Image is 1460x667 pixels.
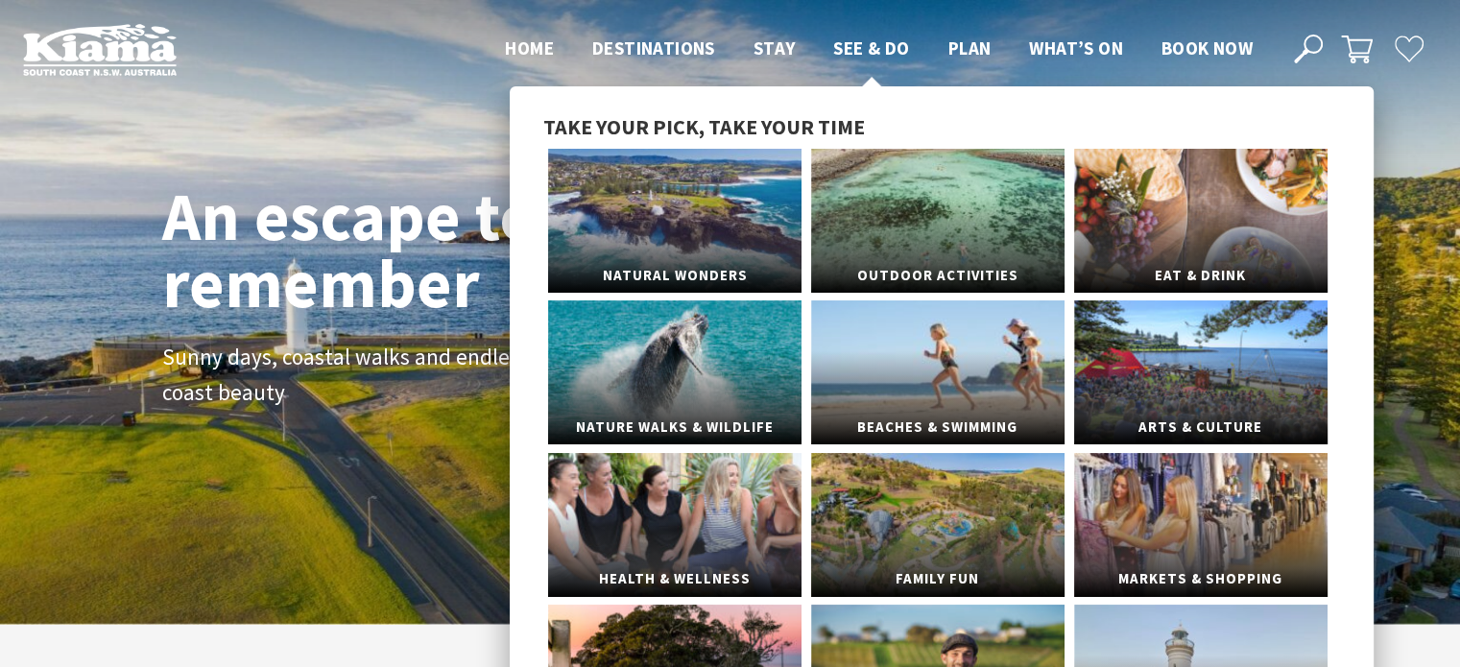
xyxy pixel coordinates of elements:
span: Health & Wellness [548,561,802,597]
span: Destinations [592,36,715,60]
span: Outdoor Activities [811,258,1065,294]
span: Beaches & Swimming [811,410,1065,445]
nav: Main Menu [486,34,1272,65]
span: Home [505,36,554,60]
span: What’s On [1029,36,1123,60]
span: Book now [1161,36,1253,60]
span: Plan [948,36,992,60]
span: Arts & Culture [1074,410,1328,445]
span: Eat & Drink [1074,258,1328,294]
span: Family Fun [811,561,1065,597]
span: See & Do [833,36,909,60]
span: Natural Wonders [548,258,802,294]
span: Take your pick, take your time [543,113,865,140]
span: Nature Walks & Wildlife [548,410,802,445]
p: Sunny days, coastal walks and endless south coast beauty [162,340,594,411]
h1: An escape to remember [162,182,690,317]
span: Stay [754,36,796,60]
span: Markets & Shopping [1074,561,1328,597]
img: Kiama Logo [23,23,177,76]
